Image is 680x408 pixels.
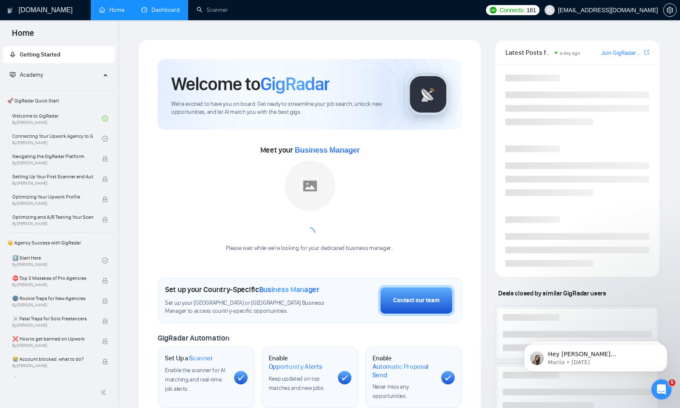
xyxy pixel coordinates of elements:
h1: Enable [372,354,435,379]
span: By [PERSON_NAME] [12,343,93,348]
a: Welcome to GigRadarBy[PERSON_NAME] [12,109,102,128]
img: logo [17,16,30,30]
p: Hi [PERSON_NAME][EMAIL_ADDRESS][DOMAIN_NAME] 👋 [17,60,152,103]
div: We typically reply in under a minute [17,192,141,201]
a: homeHome [99,6,124,13]
span: Scanner [189,354,213,362]
span: Keep updated on top matches and new jobs. [269,375,325,392]
a: dashboardDashboard [141,6,180,13]
span: Optimizing and A/B Testing Your Scanner for Better Results [12,213,93,221]
span: loading [303,226,317,240]
img: logo [7,4,13,17]
span: Getting Started [20,51,60,58]
span: ⛔ Top 3 Mistakes of Pro Agencies [12,274,93,282]
img: Profile image for Iryna [17,148,34,164]
span: Home [19,284,38,290]
span: Hey there! Hope you're doing great 😊 It’s been a bit quiet here - just checking in to see if ther... [38,148,421,155]
div: Close [145,13,160,29]
span: check-circle [102,115,108,121]
span: lock [102,156,108,162]
h1: Enable [269,354,331,370]
span: lock [102,318,108,324]
span: Academy [10,71,43,78]
span: lock [102,298,108,304]
button: setting [663,3,677,17]
span: ☠️ Fatal Traps for Solo Freelancers [12,314,93,323]
span: GigRadar [260,72,329,95]
div: ✅ How To: Connect your agency to [DOMAIN_NAME] [12,236,157,261]
span: Navigating the GigRadar Platform [12,152,93,161]
h1: Set Up a [165,354,213,362]
span: lock [102,359,108,365]
span: GigRadar Automation [158,333,229,343]
img: Profile image for Oleksandr [90,13,107,30]
a: Connecting Your Upwork Agency to GigRadarBy[PERSON_NAME] [12,129,102,148]
span: By [PERSON_NAME] [12,181,93,186]
span: By [PERSON_NAME] [12,363,93,368]
span: export [644,49,649,56]
span: Deals closed by similar GigRadar users [495,286,609,301]
span: 😭 Account blocked: what to do? [12,355,93,363]
span: check-circle [102,136,108,142]
span: fund-projection-screen [10,72,16,78]
span: We're excited to have you on board. Get ready to streamline your job search, unlock new opportuni... [171,100,393,116]
span: Home [5,27,41,45]
button: Help [113,263,169,297]
img: placeholder.png [285,161,335,211]
button: Search for help [12,216,157,233]
div: • 3h ago [88,156,112,165]
span: Help [134,284,147,290]
span: Meet your [260,145,360,155]
div: Send us a message [17,183,141,192]
span: Business Manager [295,146,360,154]
span: Opportunity Alerts [269,362,322,371]
p: How can we help? [17,103,152,117]
span: a day ago [560,50,580,56]
h1: Welcome to [171,72,329,95]
span: By [PERSON_NAME] [12,161,93,166]
span: Optimizing Your Upwork Profile [12,193,93,201]
a: Join GigRadar Slack Community [601,48,642,58]
span: 🌚 Rookie Traps for New Agencies [12,294,93,303]
span: By [PERSON_NAME] [12,221,93,226]
span: 👑 Agency Success with GigRadar [4,234,114,251]
span: Search for help [17,220,68,229]
span: Latest Posts from the GigRadar Community [505,47,552,58]
span: lock [102,196,108,202]
span: Never miss any opportunities. [372,383,409,400]
a: export [644,48,649,56]
div: Recent messageProfile image for IrynaHey there! Hope you're doing great 😊 It’s been a bit quiet h... [8,128,160,172]
span: setting [664,7,676,13]
button: Contact our team [378,285,455,316]
span: double-left [100,388,109,397]
h1: Set up your Country-Specific [165,285,319,294]
span: Business Manager [259,285,319,294]
span: Set up your [GEOGRAPHIC_DATA] or [GEOGRAPHIC_DATA] Business Manager to access country-specific op... [165,299,336,315]
span: lock [102,278,108,284]
span: Automatic Proposal Send [372,362,435,379]
span: Enable the scanner for AI matching and real-time job alerts. [165,367,225,392]
span: ❌ How to get banned on Upwork [12,335,93,343]
span: 🔓 Unblocked cases: review [12,375,93,384]
li: Getting Started [3,46,115,63]
span: Messages [70,284,99,290]
span: By [PERSON_NAME] [12,323,93,328]
span: Setting Up Your First Scanner and Auto-Bidder [12,172,93,181]
p: Message from Mariia, sent 21w ago [37,32,146,40]
span: By [PERSON_NAME] [12,303,93,308]
span: rocket [10,51,16,57]
iframe: Intercom live chat [651,379,672,400]
img: gigradar-logo.png [407,73,449,115]
span: user [547,7,553,13]
span: 161 [526,5,536,15]
span: By [PERSON_NAME] [12,201,93,206]
div: Recent message [17,135,151,144]
a: 1️⃣ Start HereBy[PERSON_NAME] [12,251,102,270]
div: [PERSON_NAME] [38,156,86,165]
span: Academy [20,71,43,78]
div: Please wait while we're looking for your dedicated business manager... [221,244,399,252]
div: Contact our team [393,296,440,305]
span: lock [102,338,108,344]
